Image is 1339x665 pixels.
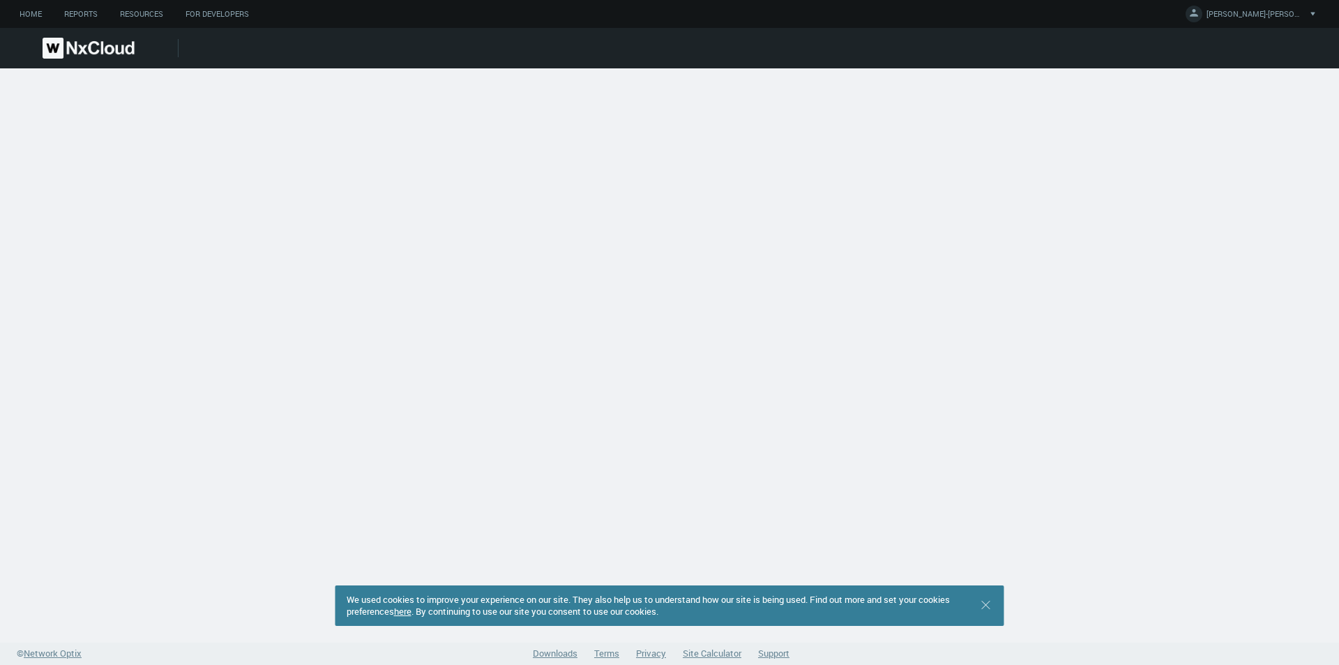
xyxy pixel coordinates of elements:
a: Reports [53,6,109,23]
span: We used cookies to improve your experience on our site. They also help us to understand how our s... [347,593,950,618]
a: Resources [109,6,174,23]
a: Terms [594,647,619,659]
a: Home [8,6,53,23]
span: [PERSON_NAME]-[PERSON_NAME] [1206,8,1304,24]
a: ©Network Optix [17,647,82,661]
img: Nx Cloud logo [43,38,135,59]
a: For Developers [174,6,260,23]
a: Site Calculator [683,647,741,659]
a: here [394,605,411,618]
span: Network Optix [24,647,82,659]
span: . By continuing to use our site you consent to use our cookies. [411,605,658,618]
a: Downloads [533,647,577,659]
a: Support [758,647,789,659]
a: Privacy [636,647,666,659]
